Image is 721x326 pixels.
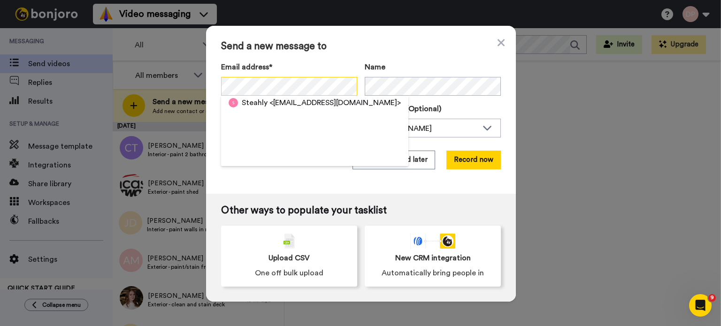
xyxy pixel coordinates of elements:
span: Automatically bring people in [382,267,484,279]
span: New CRM integration [395,252,471,264]
iframe: Intercom live chat [689,294,712,317]
img: s.png [229,98,238,107]
label: Assign it to (Optional) [365,103,501,114]
span: Upload CSV [268,252,310,264]
span: Other ways to populate your tasklist [221,205,501,216]
div: animation [410,234,455,249]
div: [PERSON_NAME] [373,123,478,134]
img: csv-grey.png [284,234,295,249]
span: One off bulk upload [255,267,323,279]
span: Name [365,61,385,73]
button: Record now [446,151,501,169]
label: Email address* [221,61,357,73]
span: Steahly [242,97,268,108]
span: <[EMAIL_ADDRESS][DOMAIN_NAME]> [269,97,401,108]
span: 9 [708,294,716,302]
span: Send a new message to [221,41,501,52]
